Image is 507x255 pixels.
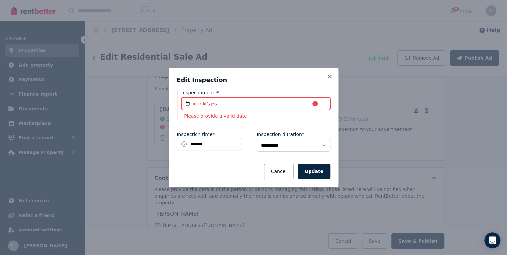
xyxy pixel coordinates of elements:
h3: Edit Inspection [177,76,330,84]
label: Inspection time* [177,131,215,138]
label: Inspection date* [181,89,219,96]
div: Open Intercom Messenger [484,232,500,248]
label: Inspection duration* [257,131,304,138]
p: Please provide a valid date [181,113,330,119]
button: Update [298,164,330,179]
button: Cancel [264,164,294,179]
